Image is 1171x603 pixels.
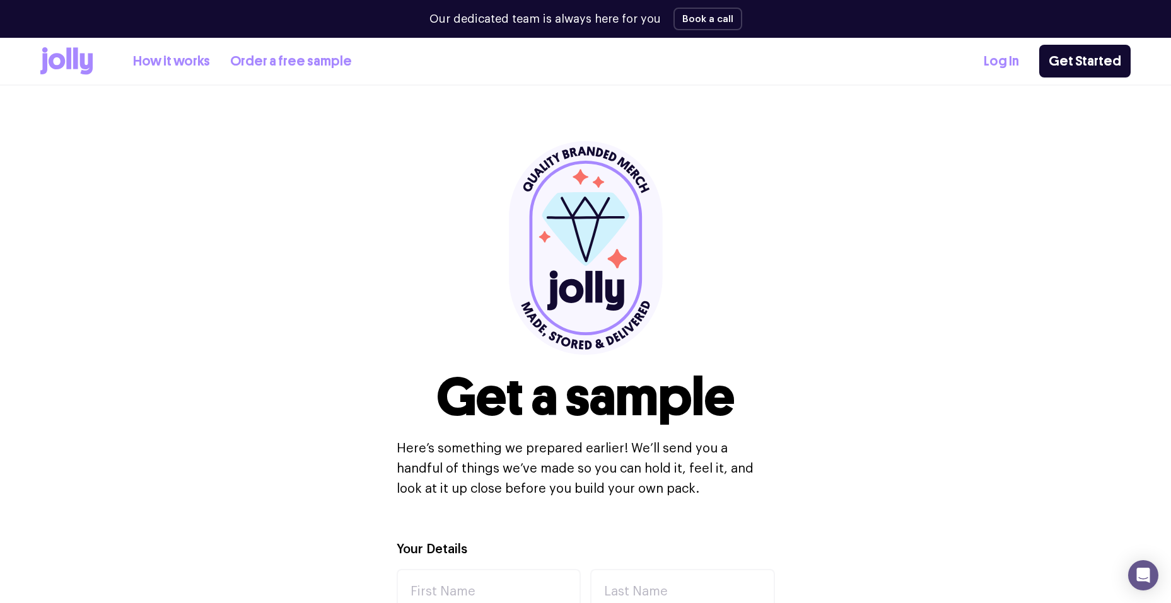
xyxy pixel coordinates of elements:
button: Book a call [673,8,742,30]
a: How it works [133,51,210,72]
label: Your Details [397,541,467,559]
a: Get Started [1039,45,1131,78]
h1: Get a sample [436,370,735,423]
p: Here’s something we prepared earlier! We’ll send you a handful of things we’ve made so you can ho... [397,439,775,499]
p: Our dedicated team is always here for you [429,11,661,28]
a: Log In [984,51,1019,72]
div: Open Intercom Messenger [1128,560,1158,590]
a: Order a free sample [230,51,352,72]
